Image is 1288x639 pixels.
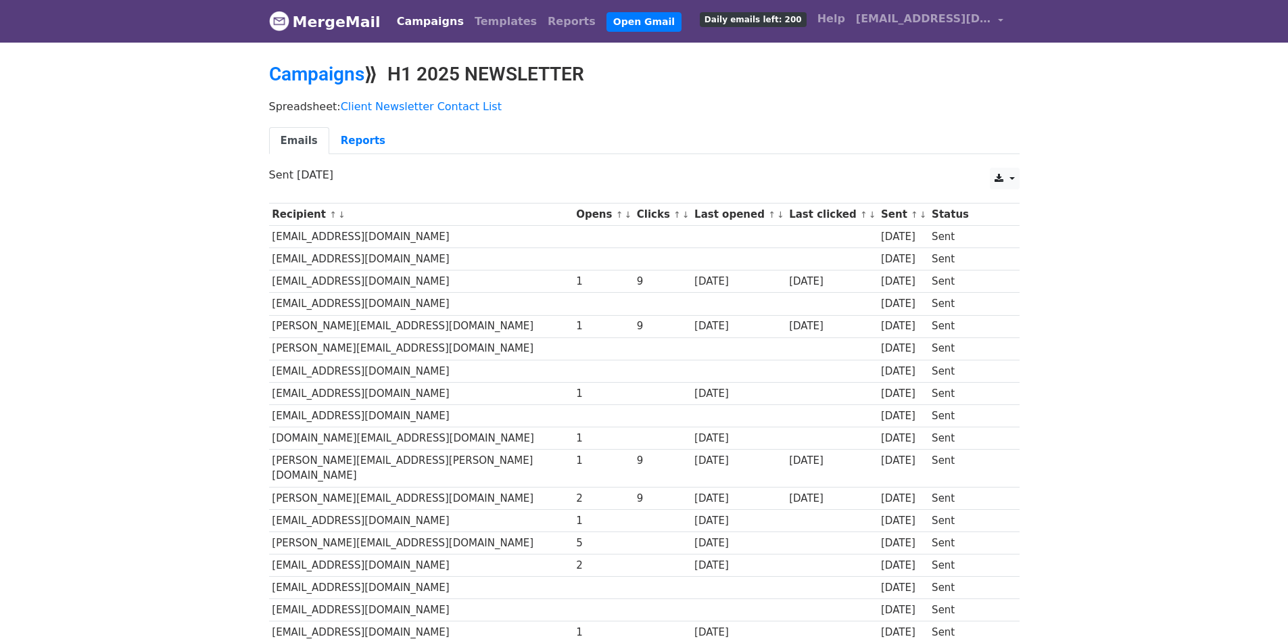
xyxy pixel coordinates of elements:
div: [DATE] [881,229,926,245]
a: [EMAIL_ADDRESS][DOMAIN_NAME] [851,5,1009,37]
div: [DATE] [881,602,926,618]
div: [DATE] [694,536,782,551]
td: [EMAIL_ADDRESS][DOMAIN_NAME] [269,382,573,404]
a: Help [812,5,851,32]
div: 5 [576,536,630,551]
a: Templates [469,8,542,35]
th: Last opened [691,204,786,226]
td: Sent [928,404,1013,427]
div: 9 [637,491,688,506]
td: Sent [928,531,1013,554]
td: Sent [928,293,1013,315]
a: ↓ [920,210,927,220]
td: Sent [928,226,1013,248]
div: [DATE] [881,536,926,551]
div: [DATE] [881,513,926,529]
p: Sent [DATE] [269,168,1020,182]
span: Daily emails left: 200 [700,12,807,27]
td: [EMAIL_ADDRESS][DOMAIN_NAME] [269,577,573,599]
div: [DATE] [881,431,926,446]
div: [DATE] [881,318,926,334]
div: [DATE] [881,491,926,506]
td: Sent [928,360,1013,382]
a: ↑ [673,210,681,220]
th: Clicks [634,204,691,226]
a: Client Newsletter Contact List [341,100,502,113]
div: [DATE] [881,341,926,356]
div: [DATE] [881,386,926,402]
td: [EMAIL_ADDRESS][DOMAIN_NAME] [269,360,573,382]
a: ↑ [329,210,337,220]
td: [PERSON_NAME][EMAIL_ADDRESS][DOMAIN_NAME] [269,487,573,509]
td: [EMAIL_ADDRESS][DOMAIN_NAME] [269,554,573,577]
th: Last clicked [786,204,878,226]
div: [DATE] [881,408,926,424]
td: [DOMAIN_NAME][EMAIL_ADDRESS][DOMAIN_NAME] [269,427,573,450]
a: Daily emails left: 200 [694,5,812,32]
div: 2 [576,491,630,506]
div: [DATE] [881,252,926,267]
div: 2 [576,558,630,573]
div: [DATE] [694,491,782,506]
a: ↓ [338,210,345,220]
td: [EMAIL_ADDRESS][DOMAIN_NAME] [269,248,573,270]
a: ↑ [860,210,867,220]
td: Sent [928,382,1013,404]
td: [EMAIL_ADDRESS][DOMAIN_NAME] [269,270,573,293]
a: Campaigns [269,63,364,85]
div: [DATE] [694,453,782,469]
div: [DATE] [881,453,926,469]
a: ↑ [911,210,918,220]
div: [DATE] [789,318,874,334]
td: [EMAIL_ADDRESS][DOMAIN_NAME] [269,226,573,248]
td: [EMAIL_ADDRESS][DOMAIN_NAME] [269,293,573,315]
div: [DATE] [789,491,874,506]
div: 9 [637,318,688,334]
td: Sent [928,554,1013,577]
td: Sent [928,599,1013,621]
a: ↑ [768,210,776,220]
td: Sent [928,315,1013,337]
h2: ⟫ H1 2025 NEWSLETTER [269,63,1020,86]
a: MergeMail [269,7,381,36]
a: ↓ [777,210,784,220]
th: Opens [573,204,634,226]
td: Sent [928,427,1013,450]
td: Sent [928,337,1013,360]
td: [EMAIL_ADDRESS][DOMAIN_NAME] [269,599,573,621]
div: [DATE] [694,513,782,529]
div: 1 [576,318,630,334]
th: Status [928,204,1013,226]
div: [DATE] [789,274,874,289]
td: Sent [928,487,1013,509]
a: ↓ [869,210,876,220]
td: [EMAIL_ADDRESS][DOMAIN_NAME] [269,509,573,531]
div: [DATE] [881,296,926,312]
td: Sent [928,450,1013,488]
div: [DATE] [694,318,782,334]
div: [DATE] [694,386,782,402]
div: [DATE] [694,274,782,289]
div: 1 [576,274,630,289]
td: [PERSON_NAME][EMAIL_ADDRESS][PERSON_NAME][DOMAIN_NAME] [269,450,573,488]
a: Open Gmail [606,12,682,32]
td: [PERSON_NAME][EMAIL_ADDRESS][DOMAIN_NAME] [269,315,573,337]
div: 1 [576,453,630,469]
a: ↓ [624,210,631,220]
td: [EMAIL_ADDRESS][DOMAIN_NAME] [269,404,573,427]
a: Emails [269,127,329,155]
td: Sent [928,270,1013,293]
th: Sent [878,204,928,226]
div: [DATE] [881,558,926,573]
td: Sent [928,248,1013,270]
div: [DATE] [789,453,874,469]
div: [DATE] [694,558,782,573]
td: [PERSON_NAME][EMAIL_ADDRESS][DOMAIN_NAME] [269,531,573,554]
div: 9 [637,453,688,469]
div: [DATE] [881,580,926,596]
a: Reports [329,127,397,155]
div: 1 [576,386,630,402]
div: [DATE] [881,364,926,379]
span: [EMAIL_ADDRESS][DOMAIN_NAME] [856,11,991,27]
img: MergeMail logo [269,11,289,31]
